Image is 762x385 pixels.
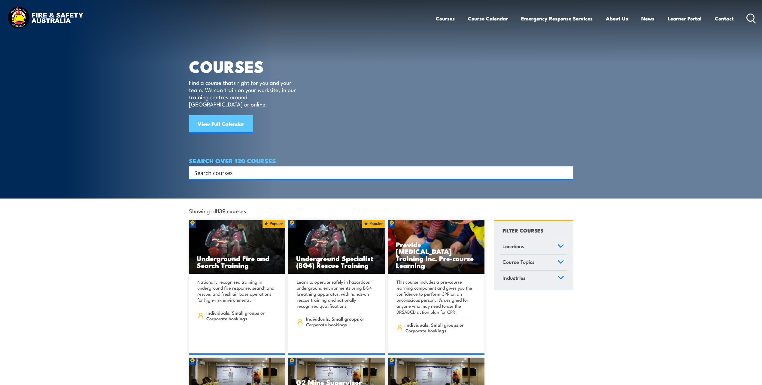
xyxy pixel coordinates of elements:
[306,316,375,327] span: Individuals, Small groups or Corporate bookings
[388,220,485,274] a: Provide [MEDICAL_DATA] Training inc. Pre-course Learning
[288,220,385,274] img: Underground mine rescue
[502,274,526,282] span: Industries
[206,310,275,321] span: Individuals, Small groups or Corporate bookings
[189,220,286,274] a: Underground Fire and Search Training
[288,220,385,274] a: Underground Specialist (BG4) Rescue Training
[296,255,377,269] h3: Underground Specialist (BG4) Rescue Training
[502,258,535,266] span: Course Topics
[189,157,573,164] h4: SEARCH OVER 120 COURSES
[189,79,299,108] p: Find a course thats right for you and your team. We can train on your worksite, in our training c...
[189,208,246,214] span: Showing all
[468,11,508,26] a: Course Calendar
[396,279,475,315] p: This course includes a pre-course learning component and gives you the confidence to perform CPR ...
[715,11,734,26] a: Contact
[668,11,702,26] a: Learner Portal
[563,168,571,177] button: Search magnifier button
[194,168,560,177] input: Search input
[500,239,567,255] a: Locations
[606,11,628,26] a: About Us
[521,11,593,26] a: Emergency Response Services
[197,279,275,303] p: Nationally recognised training in underground fire response, search and rescue, and fresh air bas...
[436,11,455,26] a: Courses
[189,115,253,133] a: View Full Calendar
[217,207,246,215] strong: 139 courses
[189,59,305,73] h1: COURSES
[500,271,567,286] a: Industries
[189,220,286,274] img: Underground mine rescue
[500,255,567,270] a: Course Topics
[388,220,485,274] img: Low Voltage Rescue and Provide CPR
[297,279,375,309] p: Learn to operate safely in hazardous underground environments using BG4 breathing apparatus, with...
[405,322,474,333] span: Individuals, Small groups or Corporate bookings
[396,241,477,269] h3: Provide [MEDICAL_DATA] Training inc. Pre-course Learning
[197,255,278,269] h3: Underground Fire and Search Training
[196,168,561,177] form: Search form
[641,11,654,26] a: News
[502,242,524,250] span: Locations
[502,226,543,234] h4: FILTER COURSES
